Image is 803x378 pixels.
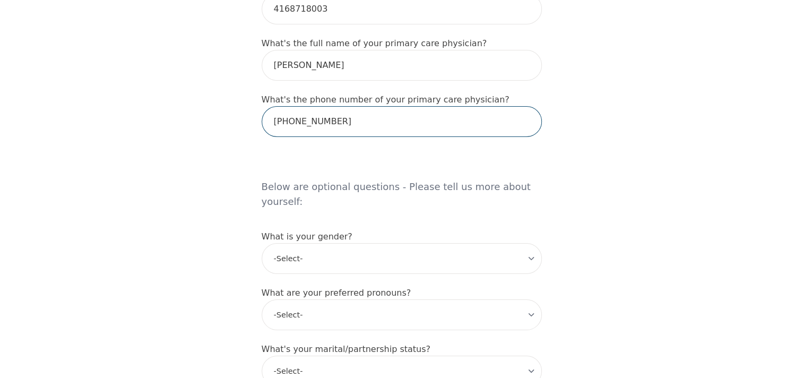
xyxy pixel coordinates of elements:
label: What's your marital/partnership status? [262,344,430,354]
label: What's the full name of your primary care physician? [262,38,487,48]
h5: Below are optional questions - Please tell us more about yourself: [262,150,542,218]
label: What are your preferred pronouns? [262,288,411,298]
label: What's the phone number of your primary care physician? [262,94,510,105]
label: What is your gender? [262,231,352,242]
